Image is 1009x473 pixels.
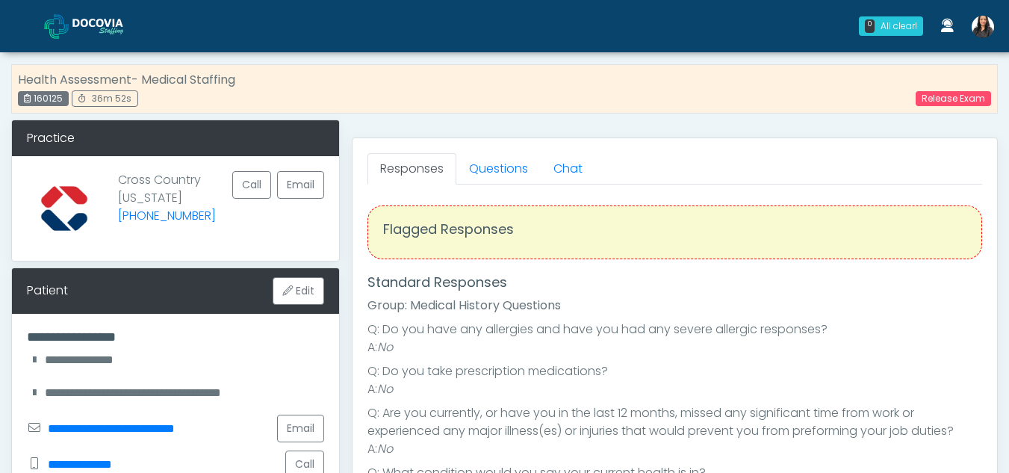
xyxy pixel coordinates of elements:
button: Call [232,171,271,199]
a: Release Exam [916,91,991,106]
a: Questions [456,153,541,185]
div: 0 [865,19,875,33]
div: 160125 [18,91,69,106]
img: Provider image [27,171,102,246]
img: Docovia [72,19,147,34]
a: Docovia [44,1,147,50]
li: Q: Are you currently, or have you in the last 12 months, missed any significant time from work or... [367,404,982,440]
li: Q: Do you have any allergies and have you had any severe allergic responses? [367,321,982,338]
a: Email [277,415,324,442]
li: A: [367,338,982,356]
a: Chat [541,153,595,185]
a: [PHONE_NUMBER] [118,207,216,224]
button: Edit [273,277,324,305]
em: No [377,338,393,356]
img: Docovia [44,14,69,39]
div: Patient [27,282,68,300]
strong: Health Assessment- Medical Staffing [18,71,235,88]
a: Email [277,171,324,199]
span: 36m 52s [92,92,131,105]
li: Q: Do you take prescription medications? [367,362,982,380]
div: All clear! [881,19,917,33]
em: No [377,440,393,457]
li: A: [367,440,982,458]
div: Practice [12,120,339,156]
h4: Standard Responses [367,274,982,291]
img: Viral Patel [972,16,994,38]
strong: Group: Medical History Questions [367,297,561,314]
a: 0 All clear! [850,10,932,42]
h4: Flagged Responses [383,221,966,238]
p: Cross Country [US_STATE] [118,171,216,234]
em: No [377,380,393,398]
a: Responses [367,153,456,185]
li: A: [367,380,982,398]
